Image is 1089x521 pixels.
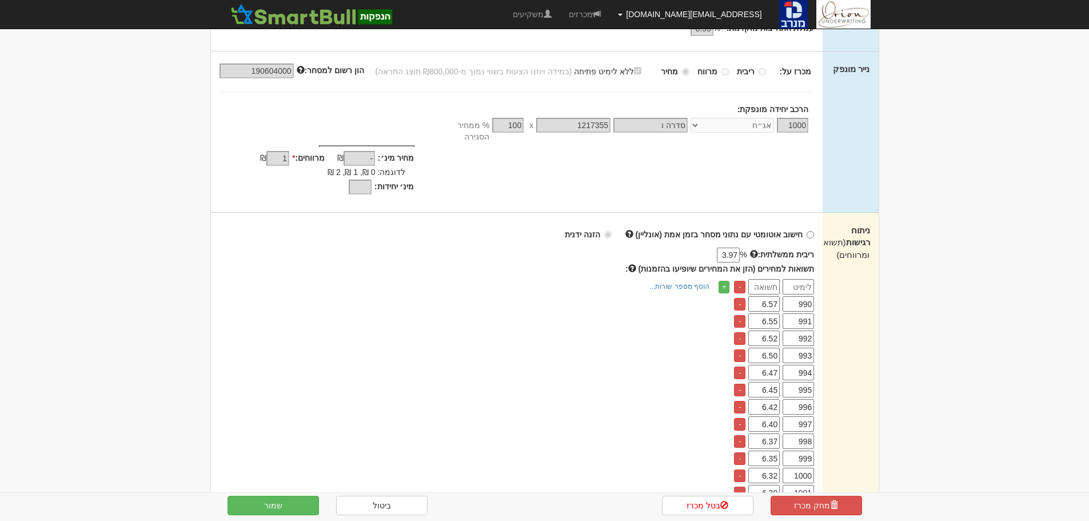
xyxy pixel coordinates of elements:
span: לדוגמה: 0 ₪, 1 ₪, 2 ₪ [328,168,405,177]
a: - [734,470,745,482]
strong: חישוב אוטומטי עם נתוני מסחר בזמן אמת (אונליין) [636,230,803,239]
input: לימיט [783,433,814,449]
input: לימיט [783,331,814,346]
input: לימיט [783,416,814,432]
input: לימיט [783,399,814,415]
input: לימיט [783,468,814,483]
span: % ממחיר הסגירה [432,120,489,142]
a: - [734,281,745,293]
input: שם הסדרה * [613,118,688,133]
strong: מחיר [661,67,678,76]
input: לימיט [783,485,814,500]
input: תשואה [748,468,780,483]
input: לימיט [783,348,814,363]
label: מרווחים: [292,152,325,164]
input: מרווח [721,68,729,75]
a: - [734,487,745,499]
input: כמות [777,118,808,133]
a: - [734,332,745,345]
label: ללא לימיט פתיחה [574,65,653,77]
img: SmartBull Logo [228,3,396,26]
strong: ריבית [737,67,755,76]
strong: הרכב יחידה מונפקת: [737,105,808,114]
label: ריבית ממשלתית: [750,249,815,260]
span: (תשואות ומרווחים) [815,237,870,259]
input: לימיט [783,382,814,397]
input: ללא לימיט פתיחה [634,67,641,74]
span: תשואות למחירים (הזן את המחירים שיופיעו בהזמנות) [639,264,815,273]
input: מחיר [682,68,689,75]
label: : [625,263,814,275]
input: לימיט [783,296,814,312]
label: מינ׳ יחידות: [374,181,414,192]
a: - [734,384,745,396]
strong: הזנה ידנית [565,230,600,239]
input: לימיט [783,365,814,380]
a: - [734,367,745,379]
label: ניתוח רגישות [831,224,869,261]
input: תשואה [748,348,780,363]
input: מספר נייר [536,118,611,133]
input: לימיט [783,279,814,295]
input: חישוב אוטומטי עם נתוני מסחר בזמן אמת (אונליין) [807,231,814,238]
label: הון רשום למסחר: [297,65,364,76]
input: הזנה ידנית [604,231,612,238]
span: x [529,120,533,131]
input: תשואה [748,296,780,312]
a: - [734,349,745,362]
a: - [734,298,745,311]
div: ₪ [239,152,292,166]
input: לימיט [783,313,814,329]
a: הוסף מספר שורות... [646,280,713,293]
label: נייר מונפק [833,63,869,75]
span: % [740,249,747,260]
strong: מרווח [697,67,717,76]
a: ביטול [336,496,428,515]
a: + [719,281,729,293]
a: - [734,401,745,413]
strong: מכרז על: [780,67,812,76]
a: - [734,452,745,465]
a: בטל מכרז [662,496,753,515]
a: - [734,315,745,328]
button: שמור [228,496,319,515]
input: תשואה [748,416,780,432]
input: תשואה [748,331,780,346]
div: ₪ [325,152,378,166]
input: תשואה [748,451,780,466]
span: (במידה ויוזנו הצעות בשווי נמוך מ-₪800,000 תוצג התראה) [376,67,572,76]
label: מחיר מינ׳: [378,152,414,164]
input: תשואה [748,399,780,415]
input: אחוז [492,118,524,133]
input: תשואה [748,365,780,380]
input: תשואה [748,313,780,329]
input: תשואה [748,279,780,295]
a: - [734,435,745,448]
input: תשואה [748,382,780,397]
input: תשואה [748,433,780,449]
input: ריבית [759,68,766,75]
input: תשואה [748,485,780,500]
a: מחק מכרז [771,496,862,515]
a: - [734,418,745,431]
input: לימיט [783,451,814,466]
